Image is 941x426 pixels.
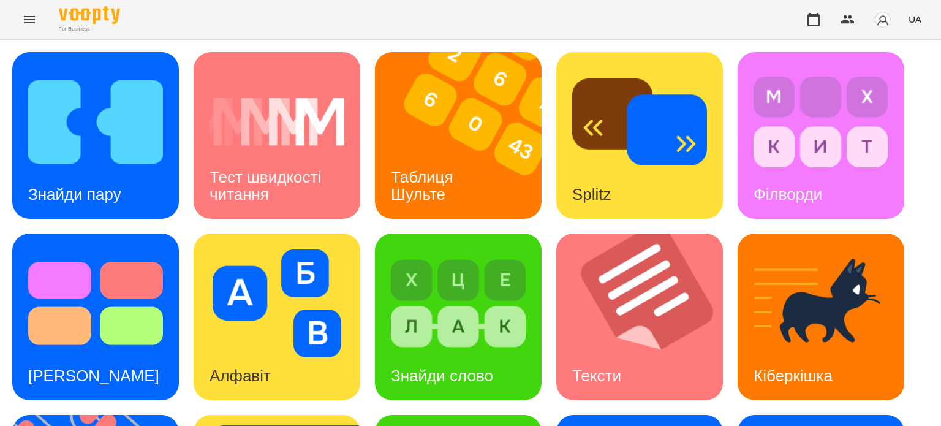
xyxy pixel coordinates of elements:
[210,68,344,176] img: Тест швидкості читання
[874,11,891,28] img: avatar_s.png
[194,234,360,400] a: АлфавітАлфавіт
[556,234,723,400] a: ТекстиТексти
[391,367,493,385] h3: Знайди слово
[572,68,707,176] img: Splitz
[754,185,822,203] h3: Філворди
[556,52,723,219] a: SplitzSplitz
[556,234,738,400] img: Тексти
[375,52,557,219] img: Таблиця Шульте
[28,249,163,357] img: Тест Струпа
[28,68,163,176] img: Знайди пару
[572,185,611,203] h3: Splitz
[754,367,833,385] h3: Кіберкішка
[194,52,360,219] a: Тест швидкості читанняТест швидкості читання
[210,249,344,357] img: Алфавіт
[59,25,120,33] span: For Business
[572,367,621,385] h3: Тексти
[904,8,926,31] button: UA
[391,168,458,203] h3: Таблиця Шульте
[59,6,120,24] img: Voopty Logo
[738,52,904,219] a: ФілвордиФілворди
[210,168,325,203] h3: Тест швидкості читання
[375,234,542,400] a: Знайди словоЗнайди слово
[12,52,179,219] a: Знайди паруЗнайди пару
[738,234,904,400] a: КіберкішкаКіберкішка
[754,68,888,176] img: Філворди
[12,234,179,400] a: Тест Струпа[PERSON_NAME]
[15,5,44,34] button: Menu
[909,13,921,26] span: UA
[210,367,271,385] h3: Алфавіт
[754,249,888,357] img: Кіберкішка
[28,185,121,203] h3: Знайди пару
[391,249,526,357] img: Знайди слово
[375,52,542,219] a: Таблиця ШультеТаблиця Шульте
[28,367,159,385] h3: [PERSON_NAME]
